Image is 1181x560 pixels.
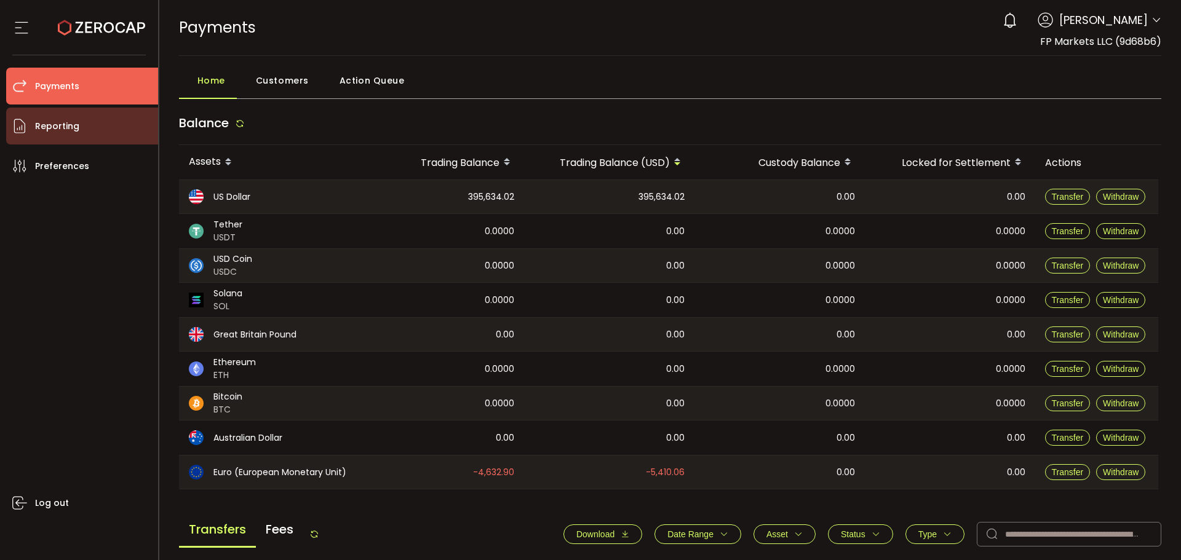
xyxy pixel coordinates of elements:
[189,189,204,204] img: usd_portfolio.svg
[825,396,855,411] span: 0.0000
[1007,465,1025,479] span: 0.00
[666,362,685,376] span: 0.00
[825,259,855,273] span: 0.0000
[35,157,89,175] span: Preferences
[213,300,242,313] span: SOL
[996,362,1025,376] span: 0.0000
[563,524,642,544] button: Download
[841,529,865,539] span: Status
[1052,433,1084,443] span: Transfer
[213,328,296,341] span: Great Britain Pound
[1045,189,1091,205] button: Transfer
[1096,361,1145,377] button: Withdraw
[1052,192,1084,202] span: Transfer
[213,432,282,444] span: Australian Dollar
[213,403,242,416] span: BTC
[1103,329,1139,339] span: Withdraw
[189,361,204,376] img: eth_portfolio.svg
[825,293,855,307] span: 0.0000
[1096,223,1145,239] button: Withdraw
[189,327,204,342] img: gbp_portfolio.svg
[837,465,855,479] span: 0.00
[1035,156,1158,170] div: Actions
[1007,328,1025,342] span: 0.00
[473,465,514,479] span: -4,632.90
[1052,329,1084,339] span: Transfer
[996,396,1025,411] span: 0.0000
[189,430,204,445] img: aud_portfolio.svg
[1045,292,1091,308] button: Transfer
[638,190,685,204] span: 395,634.02
[179,114,229,132] span: Balance
[1096,326,1145,342] button: Withdraw
[996,293,1025,307] span: 0.0000
[179,152,370,173] div: Assets
[666,328,685,342] span: 0.00
[1096,189,1145,205] button: Withdraw
[213,266,252,278] span: USDC
[646,465,685,479] span: -5,410.06
[837,431,855,445] span: 0.00
[35,494,69,512] span: Log out
[1103,433,1139,443] span: Withdraw
[213,287,242,300] span: Solana
[256,513,303,546] span: Fees
[1103,192,1139,202] span: Withdraw
[213,466,346,479] span: Euro (European Monetary Unit)
[1119,501,1181,560] div: Chat Widget
[1045,258,1091,274] button: Transfer
[213,191,250,203] span: US Dollar
[1052,295,1084,305] span: Transfer
[825,362,855,376] span: 0.0000
[837,190,855,204] span: 0.00
[1103,398,1139,408] span: Withdraw
[189,224,204,239] img: usdt_portfolio.svg
[667,529,714,539] span: Date Range
[1096,258,1145,274] button: Withdraw
[1045,464,1091,480] button: Transfer
[1059,12,1148,28] span: [PERSON_NAME]
[576,529,614,539] span: Download
[918,529,937,539] span: Type
[1096,292,1145,308] button: Withdraw
[837,328,855,342] span: 0.00
[1052,467,1084,477] span: Transfer
[666,431,685,445] span: 0.00
[996,259,1025,273] span: 0.0000
[35,77,79,95] span: Payments
[256,68,309,93] span: Customers
[485,362,514,376] span: 0.0000
[1045,326,1091,342] button: Transfer
[1040,34,1161,49] span: FP Markets LLC (9d68b6)
[35,117,79,135] span: Reporting
[179,513,256,548] span: Transfers
[485,259,514,273] span: 0.0000
[189,396,204,411] img: btc_portfolio.svg
[496,328,514,342] span: 0.00
[197,68,225,93] span: Home
[1103,467,1139,477] span: Withdraw
[654,524,741,544] button: Date Range
[370,152,524,173] div: Trading Balance
[1045,223,1091,239] button: Transfer
[694,152,865,173] div: Custody Balance
[905,524,964,544] button: Type
[1096,430,1145,446] button: Withdraw
[1096,395,1145,411] button: Withdraw
[1045,361,1091,377] button: Transfer
[496,431,514,445] span: 0.00
[1045,430,1091,446] button: Transfer
[828,524,893,544] button: Status
[524,152,694,173] div: Trading Balance (USD)
[485,293,514,307] span: 0.0000
[340,68,405,93] span: Action Queue
[1045,395,1091,411] button: Transfer
[1096,464,1145,480] button: Withdraw
[1007,431,1025,445] span: 0.00
[189,293,204,307] img: sol_portfolio.png
[213,231,242,244] span: USDT
[213,253,252,266] span: USD Coin
[179,17,256,38] span: Payments
[485,396,514,411] span: 0.0000
[213,369,256,382] span: ETH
